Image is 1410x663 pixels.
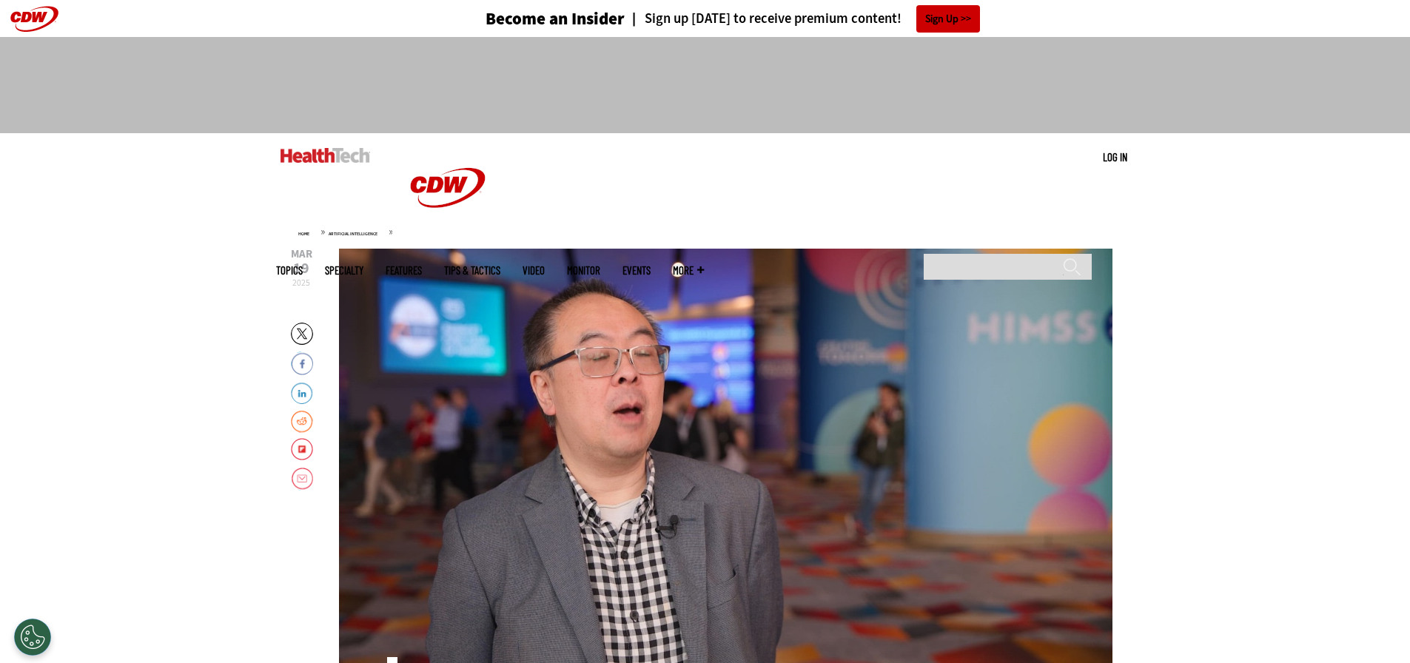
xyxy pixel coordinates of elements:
div: Cookies Settings [14,619,51,656]
span: More [673,265,704,276]
img: Home [392,133,503,243]
a: Log in [1103,150,1127,164]
h3: Become an Insider [486,10,625,27]
a: CDW [392,231,503,246]
div: User menu [1103,149,1127,165]
span: Specialty [325,265,363,276]
a: Become an Insider [430,10,625,27]
span: Topics [276,265,303,276]
img: Home [281,148,370,163]
a: Sign up [DATE] to receive premium content! [625,12,902,26]
a: MonITor [567,265,600,276]
div: Play or Pause Video [696,441,755,500]
a: Tips & Tactics [444,265,500,276]
a: Sign Up [916,5,980,33]
iframe: advertisement [436,52,975,118]
a: Video [523,265,545,276]
a: Events [622,265,651,276]
a: Features [386,265,422,276]
button: Open Preferences [14,619,51,656]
